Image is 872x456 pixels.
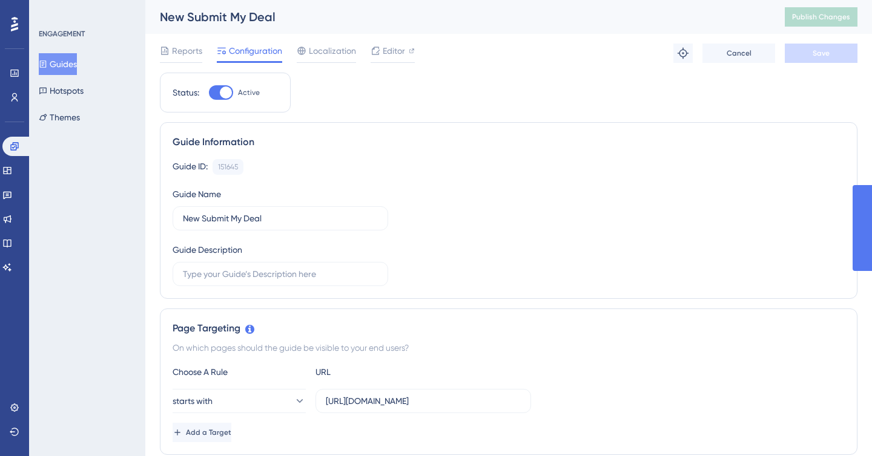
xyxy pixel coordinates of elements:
[173,340,845,355] div: On which pages should the guide be visible to your end users?
[326,394,521,408] input: yourwebsite.com/path
[39,53,77,75] button: Guides
[183,212,378,225] input: Type your Guide’s Name here
[173,423,231,442] button: Add a Target
[383,44,405,58] span: Editor
[173,243,242,257] div: Guide Description
[39,29,85,39] div: ENGAGEMENT
[173,389,306,413] button: starts with
[160,8,755,25] div: New Submit My Deal
[813,48,830,58] span: Save
[727,48,751,58] span: Cancel
[173,321,845,336] div: Page Targeting
[173,159,208,175] div: Guide ID:
[821,408,857,445] iframe: UserGuiding AI Assistant Launcher
[173,394,213,408] span: starts with
[39,80,84,102] button: Hotspots
[309,44,356,58] span: Localization
[792,12,850,22] span: Publish Changes
[702,44,775,63] button: Cancel
[186,428,231,437] span: Add a Target
[183,267,378,281] input: Type your Guide’s Description here
[238,88,260,97] span: Active
[39,106,80,128] button: Themes
[173,365,306,379] div: Choose A Rule
[315,365,449,379] div: URL
[173,187,221,201] div: Guide Name
[218,162,238,172] div: 151645
[229,44,282,58] span: Configuration
[173,135,845,149] div: Guide Information
[785,44,857,63] button: Save
[173,85,199,100] div: Status:
[785,7,857,27] button: Publish Changes
[172,44,202,58] span: Reports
